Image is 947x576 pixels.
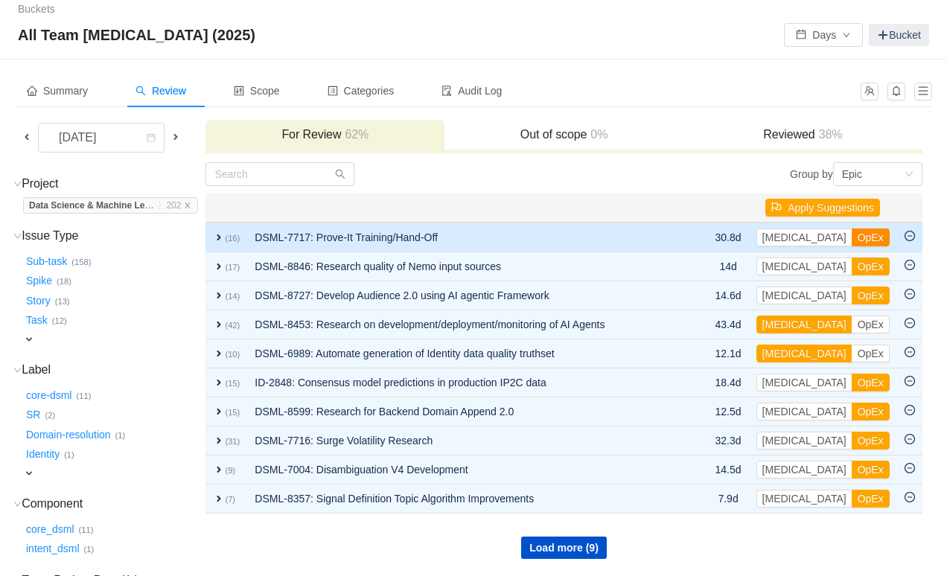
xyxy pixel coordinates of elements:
i: icon: minus-circle [905,318,915,328]
button: OpEx [852,403,890,420]
i: icon: minus-circle [905,289,915,299]
button: [MEDICAL_DATA] [756,490,852,508]
span: expand [213,319,225,330]
button: core-dsml [23,383,76,407]
button: OpEx [852,374,890,391]
i: icon: minus-circle [905,492,915,502]
small: (7) [225,495,235,504]
i: icon: audit [441,86,452,96]
i: icon: profile [328,86,338,96]
small: (18) [57,277,71,286]
span: expand [213,289,225,301]
td: 30.8d [708,223,749,252]
small: (2) [45,411,55,420]
button: OpEx [852,257,890,275]
td: DSML-7717: Prove-It Training/Hand-Off [247,223,689,252]
i: icon: down [13,232,22,240]
h3: Issue Type [23,228,204,243]
button: [MEDICAL_DATA] [756,432,852,449]
i: icon: minus-circle [905,260,915,270]
button: Sub-task [23,249,71,273]
span: expand [213,493,225,505]
button: icon: flagApply Suggestions [765,199,880,217]
small: (31) [225,437,240,446]
button: icon: calendarDaysicon: down [784,23,863,47]
button: Spike [23,269,57,293]
span: expand [213,231,225,243]
i: icon: minus-circle [905,347,915,357]
small: (1) [64,450,74,459]
span: … [144,200,153,211]
button: OpEx [852,490,890,508]
small: (10) [225,350,240,359]
span: expand [23,467,35,479]
small: (158) [71,257,91,266]
button: [MEDICAL_DATA] [756,345,852,362]
span: Review [135,85,186,97]
i: icon: search [135,86,146,96]
td: 12.5d [708,397,749,426]
small: (17) [225,263,240,272]
div: Epic [842,163,862,185]
span: Categories [328,85,395,97]
i: icon: minus-circle [905,231,915,241]
td: DSML-7004: Disambiguation V4 Development [247,455,689,484]
button: [MEDICAL_DATA] [756,461,852,479]
small: (12) [52,316,67,325]
a: Bucket [869,24,929,46]
i: icon: minus-circle [905,463,915,473]
td: DSML-8599: Research for Backend Domain Append 2.0 [247,397,689,426]
button: [MEDICAL_DATA] [756,316,852,333]
span: 202 [166,200,181,211]
button: icon: bell [887,83,905,100]
small: (11) [76,391,91,400]
button: Task [23,309,52,333]
small: (1) [115,431,126,440]
small: (15) [225,379,240,388]
span: expand [213,348,225,359]
span: expand [213,260,225,272]
i: icon: minus-circle [905,405,915,415]
i: icon: close [184,202,191,209]
small: (1) [84,545,95,554]
h3: Out of scope [452,127,676,142]
i: icon: control [234,86,244,96]
td: DSML-8727: Develop Audience 2.0 using AI agentic Framework [247,281,689,310]
div: Group by [564,162,922,186]
span: 62% [341,128,369,141]
button: OpEx [852,345,890,362]
td: 14.6d [708,281,749,310]
td: 43.4d [708,310,749,339]
button: [MEDICAL_DATA] [756,257,852,275]
i: icon: down [13,366,22,374]
input: Search [205,162,354,186]
i: icon: down [905,170,913,180]
h3: Reviewed [691,127,915,142]
span: expand [213,435,225,447]
button: OpEx [852,287,890,304]
small: (16) [225,234,240,243]
td: DSML-8357: Signal Definition Topic Algorithm Improvements [247,484,689,513]
td: 12.1d [708,339,749,368]
span: Summary [27,85,88,97]
td: 18.4d [708,368,749,397]
a: Buckets [18,3,55,15]
span: All Team [MEDICAL_DATA] (2025) [18,23,264,47]
button: OpEx [852,228,890,246]
td: 32.3d [708,426,749,455]
h3: Project [23,176,204,191]
button: OpEx [852,316,890,333]
button: [MEDICAL_DATA] [756,374,852,391]
td: 14d [708,252,749,281]
h3: Label [23,362,204,377]
small: (13) [55,297,70,306]
i: icon: down [13,180,22,188]
td: 14.5d [708,455,749,484]
i: icon: down [13,500,22,508]
button: intent_dsml [23,537,84,561]
h3: For Review [213,127,437,142]
span: expand [213,406,225,417]
span: Scope [234,85,280,97]
span: 0% [587,128,608,141]
span: 38% [815,128,843,141]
